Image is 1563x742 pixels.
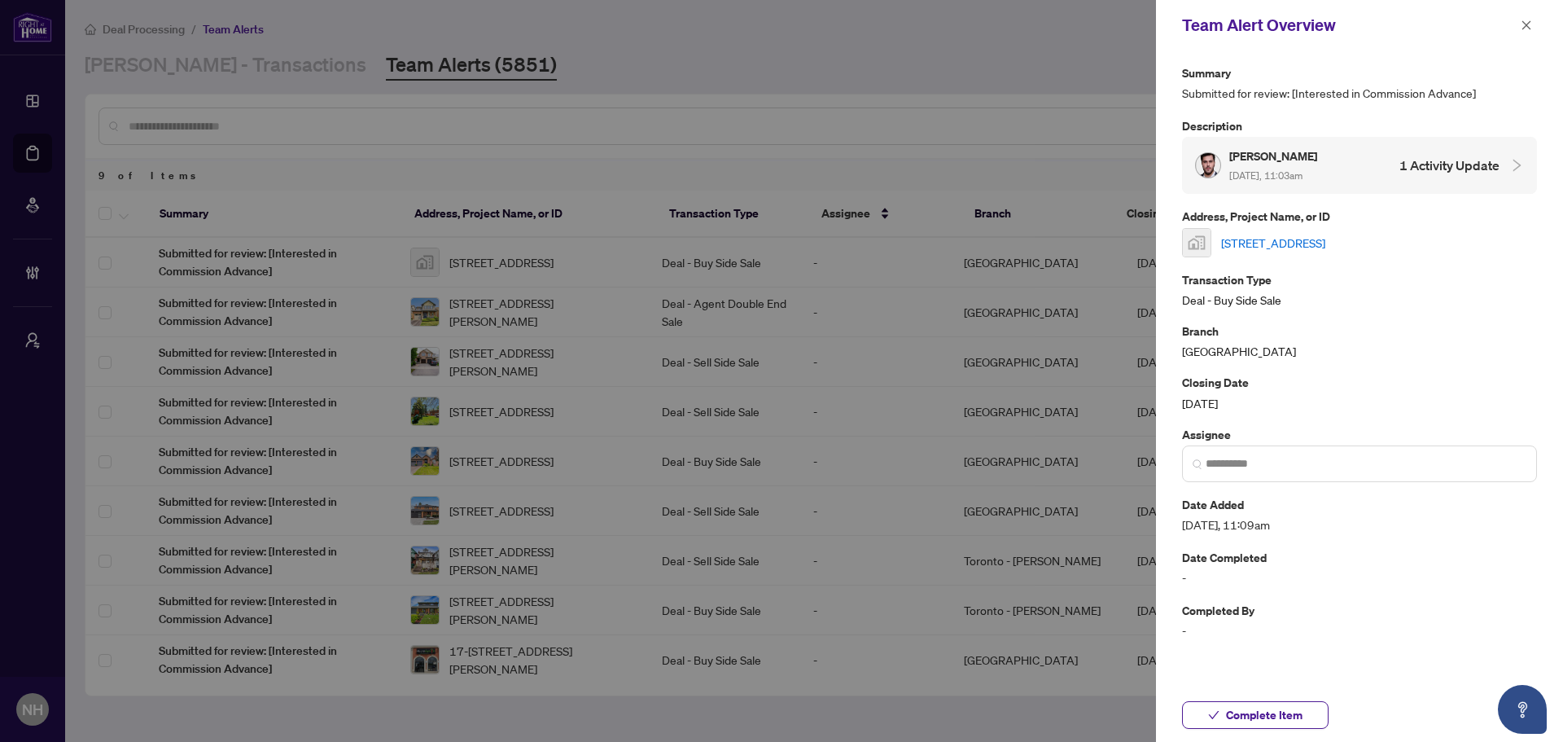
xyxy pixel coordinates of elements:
[1183,229,1211,257] img: thumbnail-img
[1521,20,1532,31] span: close
[1182,322,1537,340] p: Branch
[1182,548,1537,567] p: Date Completed
[1182,137,1537,194] div: Profile Icon[PERSON_NAME] [DATE], 11:03am1 Activity Update
[1509,158,1524,173] span: collapsed
[1182,116,1537,135] p: Description
[1182,701,1329,729] button: Complete Item
[1226,702,1302,728] span: Complete Item
[1193,459,1202,469] img: search_icon
[1208,709,1219,721] span: check
[1182,373,1537,411] div: [DATE]
[1229,169,1302,182] span: [DATE], 11:03am
[1182,64,1537,82] p: Summary
[1182,13,1516,37] div: Team Alert Overview
[1182,270,1537,309] div: Deal - Buy Side Sale
[1182,373,1537,392] p: Closing Date
[1229,147,1320,165] h5: [PERSON_NAME]
[1182,270,1537,289] p: Transaction Type
[1182,601,1537,620] p: Completed By
[1498,685,1547,734] button: Open asap
[1182,425,1537,444] p: Assignee
[1182,322,1537,360] div: [GEOGRAPHIC_DATA]
[1221,234,1325,252] a: [STREET_ADDRESS]
[1399,156,1500,175] h4: 1 Activity Update
[1182,495,1537,514] p: Date Added
[1182,569,1537,587] span: -
[1182,621,1537,640] span: -
[1196,153,1220,178] img: Profile Icon
[1182,516,1537,534] span: [DATE], 11:09am
[1182,207,1537,226] p: Address, Project Name, or ID
[1182,84,1537,103] span: Submitted for review: [Interested in Commission Advance]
